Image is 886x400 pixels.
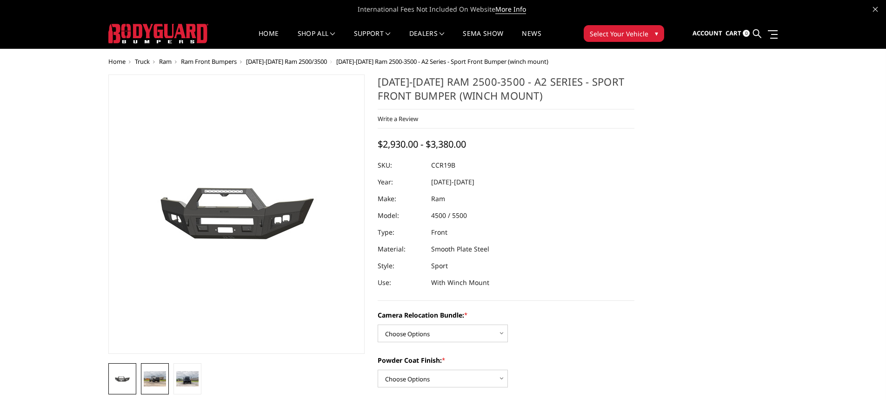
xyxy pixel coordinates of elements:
a: Ram [159,57,172,66]
dt: Year: [378,174,424,190]
dd: Ram [431,190,445,207]
span: $2,930.00 - $3,380.00 [378,138,466,150]
dt: Make: [378,190,424,207]
dt: Material: [378,241,424,258]
a: SEMA Show [463,30,503,48]
a: News [522,30,541,48]
dd: CCR19B [431,157,455,174]
dt: Type: [378,224,424,241]
label: Powder Coat Finish: [378,355,634,365]
a: Ram Front Bumpers [181,57,237,66]
img: BODYGUARD BUMPERS [108,24,208,43]
a: Support [354,30,391,48]
a: Dealers [409,30,445,48]
a: More Info [495,5,526,14]
dd: [DATE]-[DATE] [431,174,474,190]
label: Camera Relocation Bundle: [378,310,634,320]
a: [DATE]-[DATE] Ram 2500/3500 [246,57,327,66]
span: 0 [743,30,750,37]
a: Home [108,57,126,66]
a: Cart 0 [726,21,750,46]
a: 2019-2025 Ram 2500-3500 - A2 Series - Sport Front Bumper (winch mount) [108,75,365,354]
span: ▾ [655,28,658,38]
dt: Style: [378,258,424,274]
dt: Use: [378,274,424,291]
a: Truck [135,57,150,66]
a: Account [693,21,722,46]
dd: Sport [431,258,448,274]
a: Write a Review [378,115,418,123]
span: [DATE]-[DATE] Ram 2500-3500 - A2 Series - Sport Front Bumper (winch mount) [336,57,548,66]
span: Cart [726,29,741,37]
button: Select Your Vehicle [584,25,664,42]
img: 2019-2025 Ram 2500-3500 - A2 Series - Sport Front Bumper (winch mount) [111,374,133,384]
dd: Front [431,224,447,241]
span: Select Your Vehicle [590,29,648,39]
h1: [DATE]-[DATE] Ram 2500-3500 - A2 Series - Sport Front Bumper (winch mount) [378,75,634,109]
a: shop all [298,30,335,48]
dd: 4500 / 5500 [431,207,467,224]
dt: SKU: [378,157,424,174]
dt: Model: [378,207,424,224]
dd: Smooth Plate Steel [431,241,489,258]
img: 2019-2025 Ram 2500-3500 - A2 Series - Sport Front Bumper (winch mount) [176,371,199,386]
iframe: Chat Widget [839,355,886,400]
img: 2019-2025 Ram 2500-3500 - A2 Series - Sport Front Bumper (winch mount) [144,371,166,386]
dd: With Winch Mount [431,274,489,291]
a: Home [259,30,279,48]
span: Account [693,29,722,37]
